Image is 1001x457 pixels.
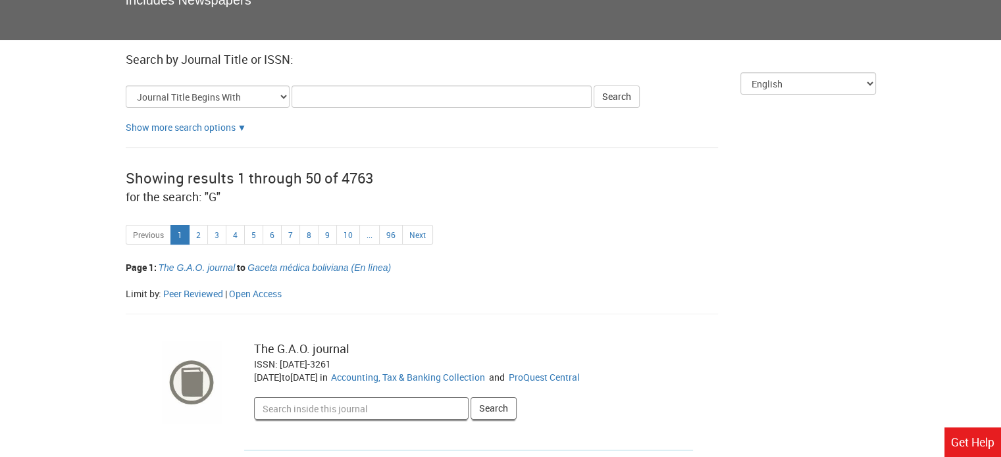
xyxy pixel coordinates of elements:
[254,341,684,358] div: The G.A.O. journal
[471,397,517,420] button: Search
[402,225,433,245] a: Next
[244,225,263,245] a: 5
[159,262,236,273] span: The G.A.O. journal
[126,53,876,66] h2: Search by Journal Title or ISSN:
[238,121,247,133] a: Show more search options
[594,85,640,108] button: Search
[247,262,391,273] span: Gaceta médica boliviana (En línea)
[126,287,161,300] span: Limit by:
[126,121,236,133] a: Show more search options
[318,225,337,245] a: 9
[254,397,469,420] input: Search inside this journal
[254,358,684,371] div: ISSN: [DATE]-3261
[254,371,331,384] div: [DATE] [DATE]
[263,225,282,245] a: 6
[126,261,157,274] span: Page 1:
[331,371,485,383] a: Go to Accounting, Tax & Banking Collection
[299,225,319,245] a: 8
[170,225,190,245] a: 1
[281,225,300,245] a: 7
[126,189,220,204] span: for the search: "G"
[944,427,1001,457] a: Get Help
[237,261,245,274] span: to
[126,225,171,245] a: Previous
[126,168,373,187] span: Showing results 1 through 50 of 4763
[336,225,360,245] a: 10
[254,334,255,335] label: Search inside this journal
[282,371,290,383] span: to
[163,287,223,300] a: Filter by peer reviewed
[509,371,580,383] a: Go to ProQuest Central
[226,225,245,245] a: 4
[189,225,208,245] a: 2
[320,371,328,383] span: in
[162,341,221,423] img: cover image for: The G.A.O. journal
[229,287,282,300] a: Filter by peer open access
[359,225,380,245] a: ...
[225,287,227,300] span: |
[487,371,507,383] span: and
[379,225,403,245] a: 96
[207,225,226,245] a: 3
